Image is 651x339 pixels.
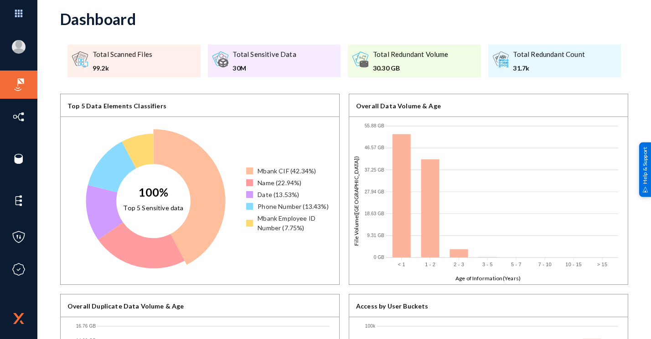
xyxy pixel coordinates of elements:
div: Top 5 Data Elements Classifiers [61,94,339,117]
img: help_support.svg [642,187,648,192]
text: 5 - 7 [511,262,522,267]
text: 16.76 GB [76,324,96,329]
img: icon-compliance.svg [12,263,26,276]
text: Top 5 Sensitive data [124,204,184,212]
text: 1 - 2 [425,262,436,267]
div: Total Sensitive Data [233,49,296,60]
text: 0 GB [374,255,385,260]
img: app launcher [5,4,32,23]
div: Help & Support [639,142,651,197]
img: icon-inventory.svg [12,110,26,124]
text: 55.88 GB [365,123,385,128]
div: Total Redundant Volume [373,49,449,60]
div: 30.30 GB [373,63,449,73]
img: blank-profile-picture.png [12,40,26,54]
div: Overall Data Volume & Age [349,94,628,117]
text: 2 - 3 [454,262,465,267]
div: Date (13.53%) [258,190,299,199]
text: 18.63 GB [365,211,385,216]
div: Name (22.94%) [258,178,301,187]
text: 37.25 GB [365,167,385,172]
text: 9.31 GB [367,233,384,238]
div: Total Scanned Files [93,49,152,60]
text: > 15 [598,262,608,267]
img: icon-elements.svg [12,194,26,207]
text: 3 - 5 [483,262,493,267]
div: 99.2k [93,63,152,73]
img: icon-sources.svg [12,152,26,166]
text: 100k [365,324,376,329]
div: Mbank CIF (42.34%) [258,166,316,176]
img: icon-policies.svg [12,230,26,244]
text: Age of Information(Years) [455,275,521,282]
text: 100% [139,185,169,199]
div: Total Redundant Count [513,49,585,60]
img: icon-risk-sonar.svg [12,78,26,91]
div: Access by User Buckets [349,294,628,317]
div: Overall Duplicate Data Volume & Age [61,294,339,317]
div: Phone Number (13.43%) [258,202,328,211]
text: File Volume([GEOGRAPHIC_DATA]) [353,156,360,246]
text: 7 - 10 [539,262,552,267]
div: Mbank Employee ID Number (7.75%) [258,213,339,233]
text: 10 - 15 [566,262,582,267]
text: 27.94 GB [365,189,385,194]
div: 31.7k [513,63,585,73]
div: 30M [233,63,296,73]
div: Dashboard [60,10,136,28]
text: < 1 [398,262,405,267]
text: 46.57 GB [365,145,385,150]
